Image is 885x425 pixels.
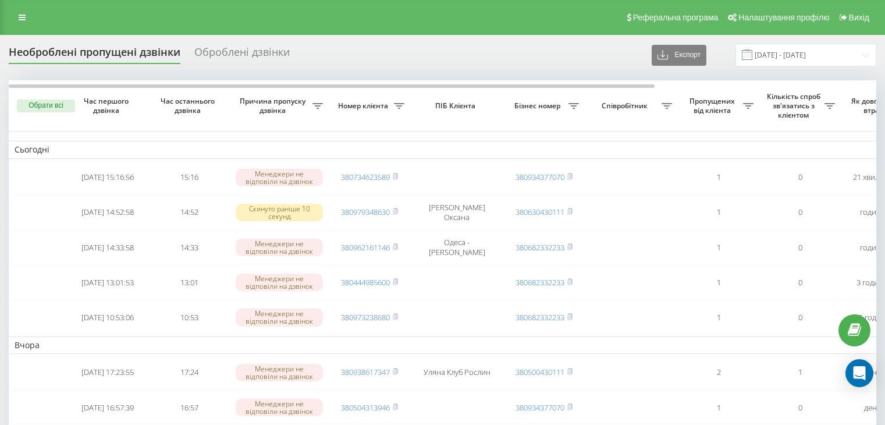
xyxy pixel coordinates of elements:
span: Кількість спроб зв'язатись з клієнтом [765,92,824,119]
span: Співробітник [591,101,662,111]
a: 380630430111 [516,207,564,217]
button: Експорт [652,45,706,66]
td: [DATE] 16:57:39 [67,391,148,424]
td: 1 [678,301,759,334]
div: Менеджери не відповіли на дзвінок [236,399,323,416]
span: Бізнес номер [509,101,568,111]
td: 14:33 [148,231,230,264]
td: 2 [678,356,759,389]
td: 0 [759,196,841,229]
td: 1 [678,161,759,194]
td: 10:53 [148,301,230,334]
td: [DATE] 14:52:58 [67,196,148,229]
td: 17:24 [148,356,230,389]
td: 1 [678,196,759,229]
td: 1 [759,356,841,389]
div: Оброблені дзвінки [194,46,290,64]
a: 380682332233 [516,242,564,253]
span: Час першого дзвінка [76,97,139,115]
td: 1 [678,391,759,424]
td: Уляна Клуб Рослин [410,356,503,389]
a: 380979348630 [341,207,390,217]
a: 380734623589 [341,172,390,182]
div: Менеджери не відповіли на дзвінок [236,364,323,381]
div: Менеджери не відповіли на дзвінок [236,274,323,291]
span: Причина пропуску дзвінка [236,97,312,115]
td: 14:52 [148,196,230,229]
td: [DATE] 10:53:06 [67,301,148,334]
td: [DATE] 13:01:53 [67,266,148,299]
div: Скинуто раніше 10 секунд [236,204,323,221]
a: 380682332233 [516,277,564,288]
td: 0 [759,161,841,194]
div: Менеджери не відповіли на дзвінок [236,169,323,186]
a: 380500430111 [516,367,564,377]
td: 15:16 [148,161,230,194]
td: [PERSON_NAME] Оксана [410,196,503,229]
a: 380938617347 [341,367,390,377]
td: 0 [759,231,841,264]
span: Пропущених від клієнта [684,97,743,115]
td: 13:01 [148,266,230,299]
td: Одеса - [PERSON_NAME] [410,231,503,264]
td: 16:57 [148,391,230,424]
span: ПІБ Клієнта [420,101,493,111]
span: Налаштування профілю [738,13,829,22]
span: Вихід [849,13,869,22]
td: 1 [678,266,759,299]
button: Обрати всі [17,100,75,112]
td: 0 [759,301,841,334]
a: 380962161146 [341,242,390,253]
td: 0 [759,391,841,424]
a: 380934377070 [516,402,564,413]
td: [DATE] 15:16:56 [67,161,148,194]
a: 380504313946 [341,402,390,413]
span: Реферальна програма [633,13,719,22]
div: Open Intercom Messenger [845,359,873,387]
span: Час останнього дзвінка [158,97,221,115]
td: 1 [678,231,759,264]
a: 380444985600 [341,277,390,288]
a: 380682332233 [516,312,564,323]
span: Номер клієнта [335,101,394,111]
a: 380973238680 [341,312,390,323]
div: Необроблені пропущені дзвінки [9,46,180,64]
td: [DATE] 17:23:55 [67,356,148,389]
td: 0 [759,266,841,299]
a: 380934377070 [516,172,564,182]
div: Менеджери не відповіли на дзвінок [236,309,323,326]
td: [DATE] 14:33:58 [67,231,148,264]
div: Менеджери не відповіли на дзвінок [236,239,323,256]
